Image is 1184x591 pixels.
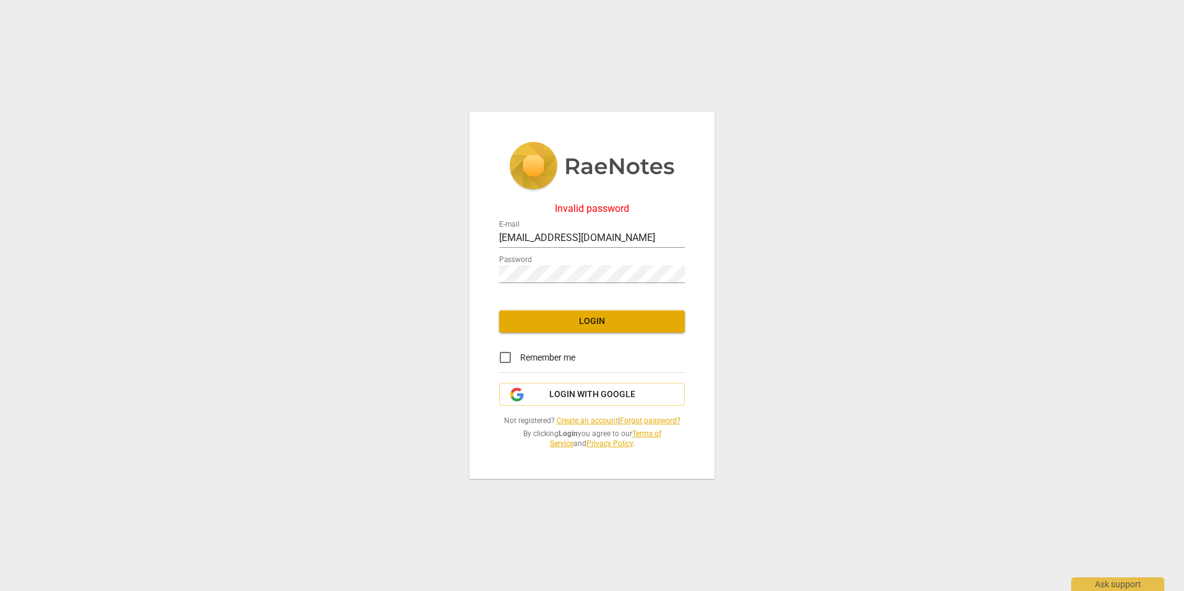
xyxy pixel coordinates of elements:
a: Forgot password? [620,416,681,425]
span: Login [509,315,675,328]
div: Ask support [1071,577,1164,591]
span: Not registered? | [499,416,685,426]
img: 5ac2273c67554f335776073100b6d88f.svg [509,142,675,193]
span: By clicking you agree to our and . [499,429,685,449]
a: Create an account [557,416,618,425]
button: Login [499,310,685,333]
div: Invalid password [499,203,685,214]
a: Terms of Service [550,429,661,449]
span: Login with Google [549,388,635,401]
a: Privacy Policy [586,439,633,448]
button: Login with Google [499,383,685,406]
span: Remember me [520,351,575,364]
b: Login [559,429,578,438]
label: E-mail [499,221,520,228]
label: Password [499,256,532,263]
